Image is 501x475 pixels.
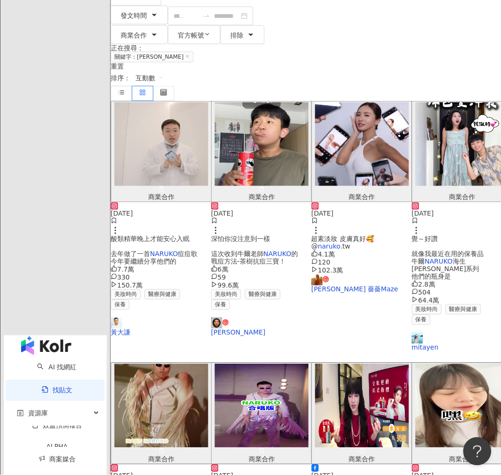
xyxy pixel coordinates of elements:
[215,102,309,186] img: post-image
[412,304,442,315] span: 美妝時尚
[114,194,208,201] div: 商業合作
[315,364,409,448] img: post-image
[412,235,484,265] span: 覺～好讚 就像我最近在用的保養品 牛爾
[211,273,300,281] div: 59
[220,25,265,44] button: 排除
[21,336,71,355] img: logo
[311,274,401,293] a: KOL Avatar[PERSON_NAME] 薔薔Maze
[111,235,190,258] span: 酸類精華晚上才能安心入眠 去年做了一首
[168,25,220,44] button: 官方帳號
[311,363,413,464] button: 商業合作
[341,243,350,250] span: .tw
[111,210,200,218] div: [DATE]
[28,403,48,424] span: 資源庫
[111,281,200,289] div: 150.7萬
[114,102,208,186] img: post-image
[121,12,147,19] span: 發文時間
[114,364,208,448] img: post-image
[412,333,423,344] img: KOL Avatar
[111,6,168,24] button: 發文時間
[311,101,413,202] button: 商業合作
[211,318,300,336] a: KOL Avatar[PERSON_NAME]
[211,289,241,300] span: 美妝時尚
[211,281,300,289] div: 99.6萬
[150,250,178,258] mark: NARUKO
[412,280,501,288] div: 2.8萬
[446,304,481,315] span: 醫療與健康
[136,70,164,86] span: 互動數
[211,210,300,218] div: [DATE]
[144,289,180,300] span: 醫療與健康
[111,70,501,86] div: 排序：
[230,31,243,39] span: 排除
[311,235,374,250] span: 超素淡妝 皮膚真好🥰 @
[463,437,492,466] iframe: Help Scout Beacon - Open
[178,31,204,39] span: 官方帳號
[111,318,200,336] a: KOL Avatar黃大謙
[111,300,129,310] span: 保養
[211,300,230,310] span: 保養
[37,364,76,371] a: searchAI 找網紅
[111,265,200,273] div: 7.7萬
[211,101,312,202] button: 商業合作
[215,194,309,201] div: 商業合作
[111,318,122,329] img: KOL Avatar
[315,194,409,201] div: 商業合作
[211,250,298,265] span: 的戰痘方法-茶樹抗痘三寶！
[412,258,479,280] span: 海生[PERSON_NAME]系列 他們的瓶身是
[111,44,144,52] span: 正在搜尋 ：
[111,62,501,70] div: 重置
[245,289,281,300] span: 醫療與健康
[425,258,453,265] mark: NARUKO
[42,387,73,394] a: 找貼文
[311,258,401,266] div: 120
[315,102,409,186] img: post-image
[111,363,212,464] button: 商業合作
[211,363,312,464] button: 商業合作
[311,210,401,218] div: [DATE]
[211,318,222,329] img: KOL Avatar
[17,422,97,458] a: 效益預測報告ALPHA
[311,274,323,286] img: KOL Avatar
[203,12,210,20] span: to
[111,52,194,62] span: 關鍵字：[PERSON_NAME]
[215,456,309,463] div: 商業合作
[264,250,291,258] mark: NARUKO
[111,289,141,300] span: 美妝時尚
[111,101,212,202] button: 商業合作
[412,333,501,351] a: KOL Avatarmitayen
[211,235,270,258] span: 深怕你沒注意到一樣 這次收到牛爾老師
[318,243,341,250] mark: naruko
[412,315,431,325] span: 保養
[203,12,210,20] span: swap-right
[315,456,409,463] div: 商業合作
[215,364,309,448] img: post-image
[121,31,147,39] span: 商業合作
[111,250,197,265] span: 痘痘歌 今年要繼續分享他們的
[412,288,501,296] div: 504
[412,210,501,218] div: [DATE]
[114,456,208,463] div: 商業合作
[412,296,501,304] div: 64.4萬
[311,266,401,274] div: 102.3萬
[38,456,76,463] a: 商案媒合
[111,25,168,44] button: 商業合作
[311,250,401,258] div: 4.1萬
[211,265,300,273] div: 6萬
[111,273,200,281] div: 330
